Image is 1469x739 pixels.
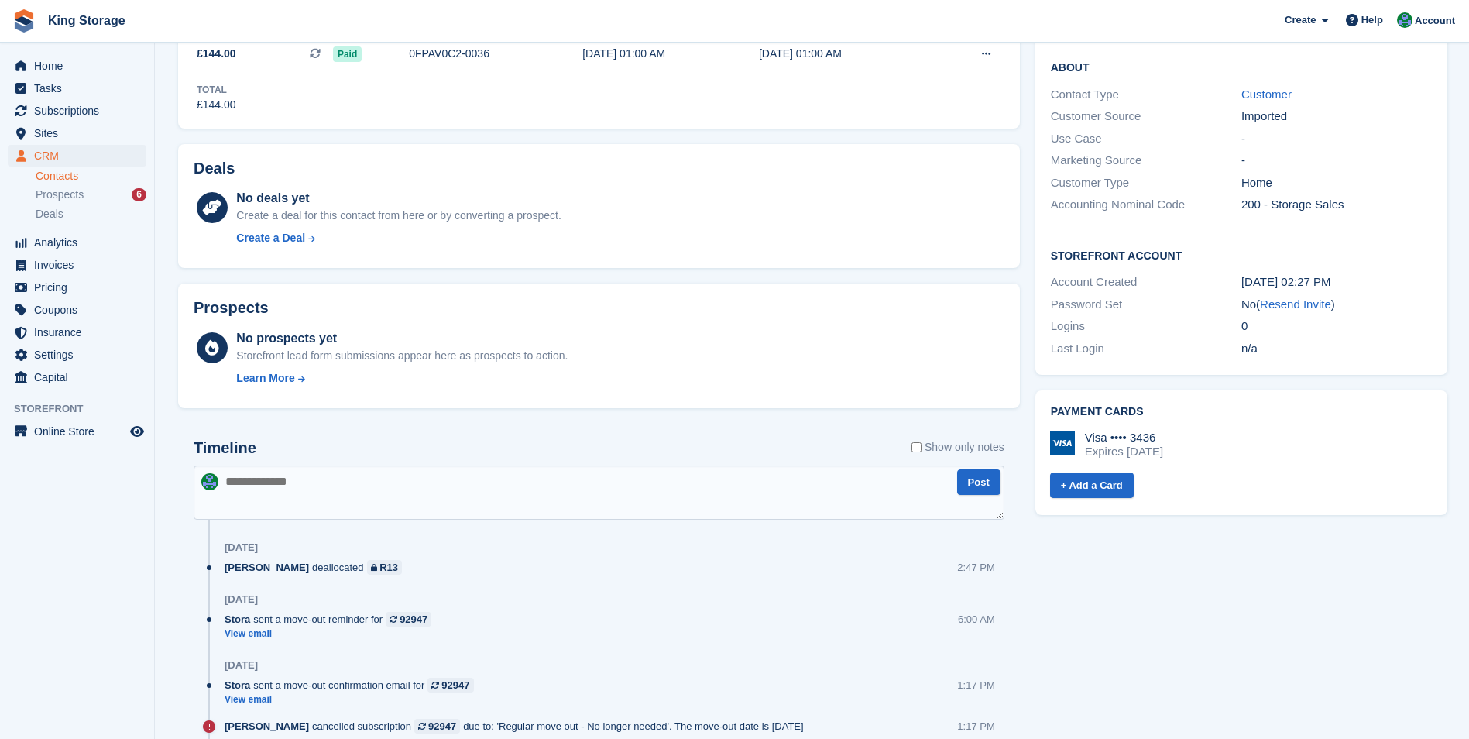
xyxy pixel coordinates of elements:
span: Help [1361,12,1383,28]
a: menu [8,232,146,253]
span: Prospects [36,187,84,202]
div: cancelled subscription due to: 'Regular move out - No longer needed'. The move-out date is [DATE] [225,719,812,734]
div: Storefront lead form submissions appear here as prospects to action. [236,348,568,364]
span: CRM [34,145,127,167]
a: menu [8,277,146,298]
div: Expires [DATE] [1085,445,1163,459]
div: deallocated [225,560,410,575]
div: [DATE] 02:27 PM [1241,273,1432,291]
a: menu [8,421,146,442]
div: [DATE] [225,659,258,672]
a: Resend Invite [1260,297,1331,311]
img: John King [201,473,218,490]
span: Subscriptions [34,100,127,122]
div: Customer Type [1051,174,1241,192]
img: John King [1397,12,1412,28]
span: Invoices [34,254,127,276]
a: menu [8,55,146,77]
a: Create a Deal [236,230,561,246]
a: menu [8,100,146,122]
a: Prospects 6 [36,187,146,203]
div: 92947 [428,719,456,734]
a: R13 [367,560,402,575]
label: Show only notes [911,439,1004,455]
a: View email [225,693,482,706]
h2: Prospects [194,299,269,317]
div: Total [197,83,236,97]
a: menu [8,299,146,321]
div: Logins [1051,318,1241,335]
span: Analytics [34,232,127,253]
div: R13 [379,560,398,575]
div: 0 [1241,318,1432,335]
div: No deals yet [236,189,561,208]
h2: Deals [194,160,235,177]
a: 92947 [427,678,473,693]
span: [PERSON_NAME] [225,560,309,575]
div: Imported [1241,108,1432,125]
div: Last Login [1051,340,1241,358]
a: Deals [36,206,146,222]
a: Customer [1241,88,1292,101]
span: Deals [36,207,63,222]
a: menu [8,145,146,167]
div: - [1241,152,1432,170]
img: stora-icon-8386f47178a22dfd0bd8f6a31ec36ba5ce8667c1dd55bd0f319d3a0aa187defe.svg [12,9,36,33]
span: Pricing [34,277,127,298]
div: 1:17 PM [957,719,994,734]
a: menu [8,321,146,343]
div: £144.00 [197,97,236,113]
span: Tasks [34,77,127,99]
span: Stora [225,612,250,627]
img: Visa Logo [1050,431,1075,455]
div: 92947 [400,612,427,627]
div: Marketing Source [1051,152,1241,170]
span: ( ) [1256,297,1335,311]
div: No prospects yet [236,329,568,348]
div: - [1241,130,1432,148]
input: Show only notes [911,439,922,455]
div: Contact Type [1051,86,1241,104]
div: Password Set [1051,296,1241,314]
div: sent a move-out reminder for [225,612,439,627]
span: Stora [225,678,250,693]
span: Coupons [34,299,127,321]
a: 92947 [386,612,431,627]
span: Create [1285,12,1316,28]
div: 1:17 PM [957,678,994,693]
a: Contacts [36,169,146,184]
a: King Storage [42,8,132,33]
a: View email [225,627,439,641]
div: Create a deal for this contact from here or by converting a prospect. [236,208,561,224]
div: Learn More [236,370,294,387]
a: menu [8,122,146,144]
span: [PERSON_NAME] [225,719,309,734]
div: sent a move-out confirmation email for [225,678,482,693]
span: £144.00 [197,46,236,62]
div: Home [1241,174,1432,192]
a: menu [8,77,146,99]
div: Create a Deal [236,230,305,246]
div: 2:47 PM [957,560,994,575]
span: Capital [34,366,127,388]
span: Online Store [34,421,127,442]
div: Account Created [1051,273,1241,291]
span: Storefront [14,401,154,417]
div: 6:00 AM [958,612,995,627]
span: Sites [34,122,127,144]
div: [DATE] 01:00 AM [582,46,759,62]
div: Customer Source [1051,108,1241,125]
h2: Storefront Account [1051,247,1432,263]
span: Paid [333,46,362,62]
div: [DATE] [225,541,258,554]
h2: About [1051,59,1432,74]
a: menu [8,366,146,388]
div: [DATE] [225,593,258,606]
div: No [1241,296,1432,314]
a: Learn More [236,370,568,387]
div: n/a [1241,340,1432,358]
div: Visa •••• 3436 [1085,431,1163,445]
span: Settings [34,344,127,366]
div: Use Case [1051,130,1241,148]
a: Preview store [128,422,146,441]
